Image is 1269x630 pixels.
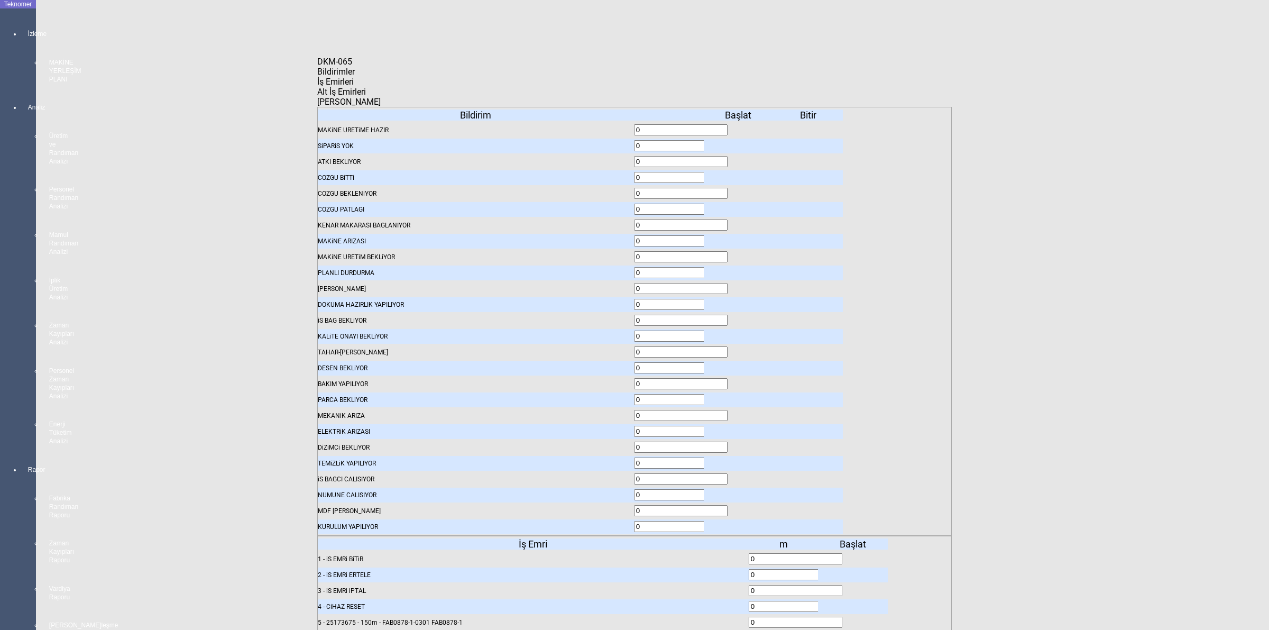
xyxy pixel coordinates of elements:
span: İş Emirleri [317,77,354,87]
input: With Spin And Buttons [634,505,728,516]
div: Bildirim [318,109,634,121]
div: Başlat [818,538,888,550]
div: MEKANiK ARIZA [318,408,634,423]
div: COZGU PATLAGI [318,202,634,217]
input: With Spin And Buttons [634,458,728,469]
div: İş Emri [318,538,749,550]
input: With Spin And Buttons [634,346,728,358]
input: With Spin And Buttons [634,220,728,231]
div: MAKiNE ARIZASI [318,234,634,249]
div: iS BAGCI CALISIYOR [318,472,634,487]
div: NUMUNE CALISIYOR [318,488,634,503]
input: With Spin And Buttons [634,362,728,373]
div: DiZiMCi BEKLiYOR [318,440,634,455]
input: With Spin And Buttons [634,283,728,294]
div: COZGU BEKLENiYOR [318,186,634,201]
input: With Spin And Buttons [634,299,728,310]
span: Bildirimler [317,67,355,77]
div: iS BAG BEKLiYOR [318,313,634,328]
input: With Spin And Buttons [749,617,842,628]
div: KALiTE ONAYI BEKLiYOR [318,329,634,344]
input: With Spin And Buttons [634,172,728,183]
div: TAHAR-[PERSON_NAME] [318,345,634,360]
div: ATKI BEKLiYOR [318,154,634,169]
div: 5 - 25173675 - 150m - FAB0878-1-0301 FAB0878-1 [318,615,749,630]
span: Alt İş Emirleri [317,87,366,97]
input: With Spin And Buttons [634,394,728,405]
div: [PERSON_NAME] [318,281,634,296]
div: m [749,538,819,550]
input: With Spin And Buttons [634,315,728,326]
div: MAKiNE URETiM BEKLiYOR [318,250,634,264]
input: With Spin And Buttons [634,156,728,167]
input: With Spin And Buttons [634,489,728,500]
div: SiPARiS YOK [318,139,634,153]
input: With Spin And Buttons [749,569,842,580]
div: PARCA BEKLiYOR [318,392,634,407]
div: BAKIM YAPILIYOR [318,377,634,391]
input: With Spin And Buttons [634,267,728,278]
input: With Spin And Buttons [749,585,842,596]
input: With Spin And Buttons [749,601,842,612]
div: 2 - iS EMRi ERTELE [318,568,749,582]
div: PLANLI DURDURMA [318,266,634,280]
input: With Spin And Buttons [634,204,728,215]
div: MAKiNE URETiME HAZIR [318,123,634,138]
input: With Spin And Buttons [634,378,728,389]
div: TEMiZLiK YAPILIYOR [318,456,634,471]
input: With Spin And Buttons [634,426,728,437]
div: DESEN BEKLiYOR [318,361,634,376]
input: With Spin And Buttons [634,331,728,342]
div: COZGU BiTTi [318,170,634,185]
div: ELEKTRiK ARIZASI [318,424,634,439]
span: [PERSON_NAME] [317,97,381,107]
div: DKM-065 [317,57,357,67]
div: DOKUMA HAZIRLIK YAPILIYOR [318,297,634,312]
input: With Spin And Buttons [634,442,728,453]
div: Bitir [773,109,843,121]
input: With Spin And Buttons [634,188,728,199]
input: With Spin And Buttons [634,235,728,246]
div: 1 - iS EMRi BiTiR [318,552,749,567]
input: With Spin And Buttons [749,553,842,564]
div: Başlat [704,109,774,121]
input: With Spin And Buttons [634,251,728,262]
input: With Spin And Buttons [634,124,728,135]
div: KURULUM YAPILIYOR [318,519,634,534]
div: KENAR MAKARASI BAGLANIYOR [318,218,634,233]
input: With Spin And Buttons [634,521,728,532]
div: 3 - iS EMRi iPTAL [318,583,749,598]
dxi-item: Bildirimler [317,107,952,536]
div: 4 - CiHAZ RESET [318,599,749,614]
input: With Spin And Buttons [634,140,728,151]
input: With Spin And Buttons [634,410,728,421]
input: With Spin And Buttons [634,473,728,485]
div: MDF [PERSON_NAME] [318,504,634,518]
